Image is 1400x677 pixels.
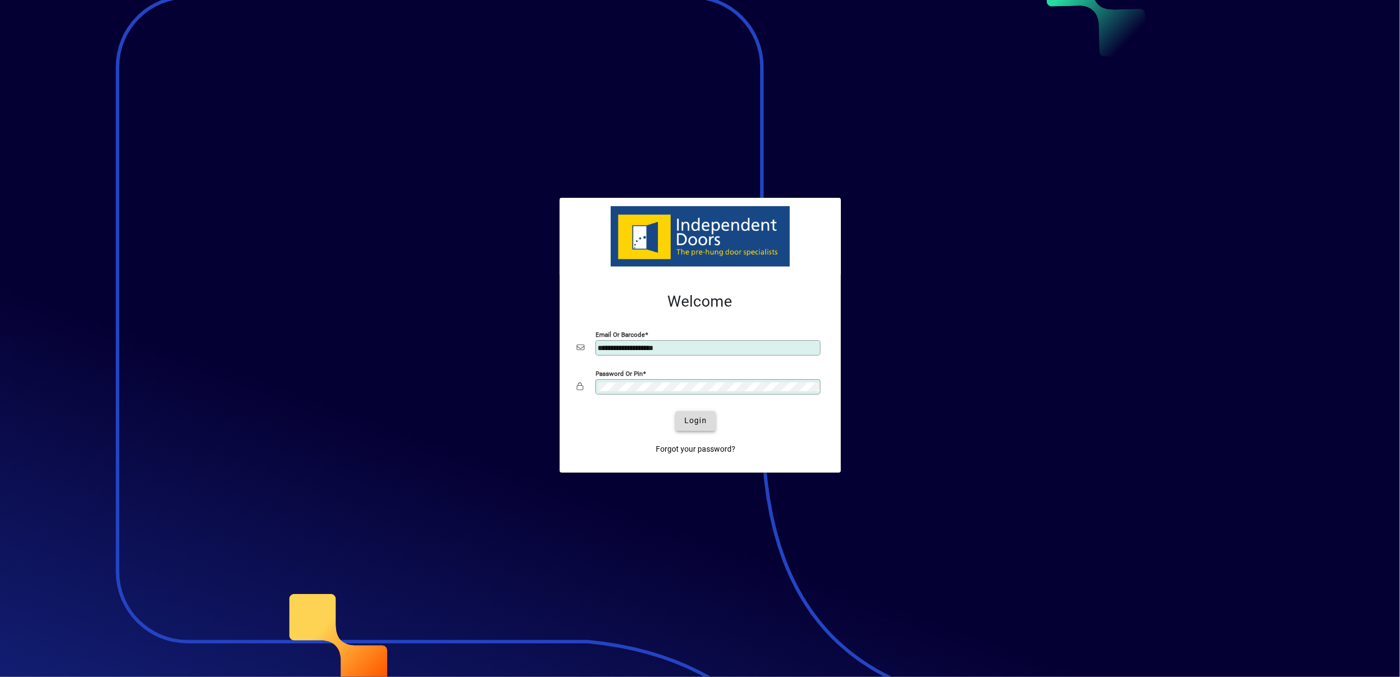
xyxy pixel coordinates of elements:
[596,330,645,338] mat-label: Email or Barcode
[651,440,740,459] a: Forgot your password?
[577,292,823,311] h2: Welcome
[656,443,735,455] span: Forgot your password?
[676,411,716,431] button: Login
[684,415,707,426] span: Login
[596,369,643,377] mat-label: Password or Pin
